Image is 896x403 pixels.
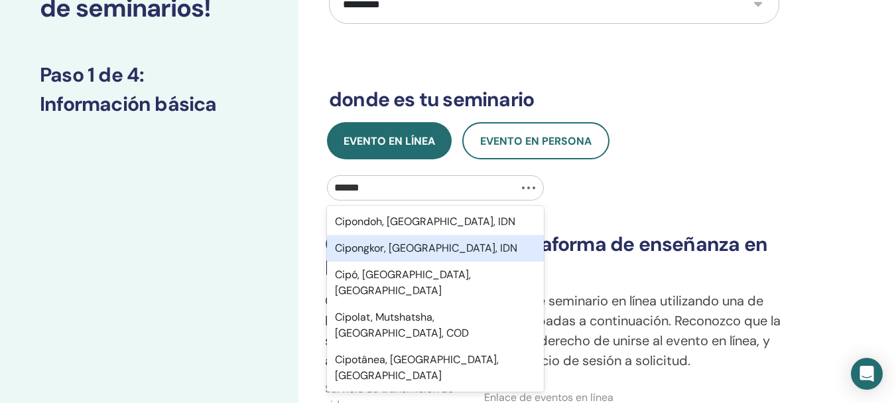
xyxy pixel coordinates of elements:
p: Confirmo que estoy enseñando este seminario en línea utilizando una de las plataformas de enseñan... [325,291,783,370]
h3: Confirmación de la plataforma de enseñanza en línea [325,232,783,280]
span: Evento en línea [344,134,435,148]
div: Open Intercom Messenger [851,358,883,390]
button: Evento en línea [327,122,452,159]
button: Evento en persona [462,122,609,159]
div: Cipotânea, [GEOGRAPHIC_DATA], [GEOGRAPHIC_DATA] [327,347,544,389]
div: Cipondoh, [GEOGRAPHIC_DATA], IDN [327,208,544,235]
h3: Información básica [40,92,259,116]
span: Evento en persona [480,134,592,148]
div: Cipolat, Mutshatsha, [GEOGRAPHIC_DATA], COD [327,304,544,347]
div: Cipongkor, [GEOGRAPHIC_DATA], IDN [327,235,544,262]
h3: donde es tu seminario [329,88,779,112]
div: Cipó, [GEOGRAPHIC_DATA], [GEOGRAPHIC_DATA] [327,262,544,304]
h3: Paso 1 de 4 : [40,63,259,87]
